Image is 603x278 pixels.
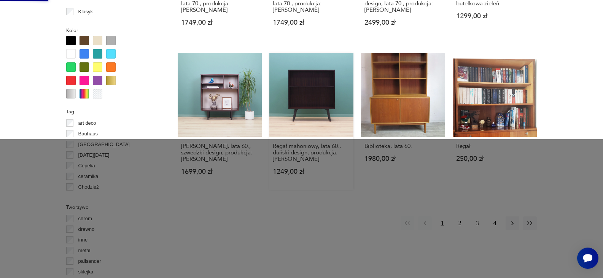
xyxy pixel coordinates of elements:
[66,26,159,35] p: Kolor
[78,130,98,138] p: Bauhaus
[66,108,159,116] p: Tag
[361,53,445,190] a: Biblioteka, lata 60.Biblioteka, lata 60.1980,00 zł
[78,8,93,16] p: Klasyk
[181,19,258,26] p: 1749,00 zł
[78,119,96,127] p: art deco
[456,13,533,19] p: 1299,00 zł
[577,248,598,269] iframe: Smartsupp widget button
[364,19,442,26] p: 2499,00 zł
[178,53,262,190] a: Regał mahoniowy, lata 60., szwedzki design, produkcja: Ulferts[PERSON_NAME], lata 60., szwedzki d...
[273,19,350,26] p: 1749,00 zł
[453,53,537,190] a: RegałRegał250,00 zł
[269,53,353,190] a: Regał mahoniowy, lata 60., duński design, produkcja: Hammel MøbelfabrikRegał mahoniowy, lata 60.,...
